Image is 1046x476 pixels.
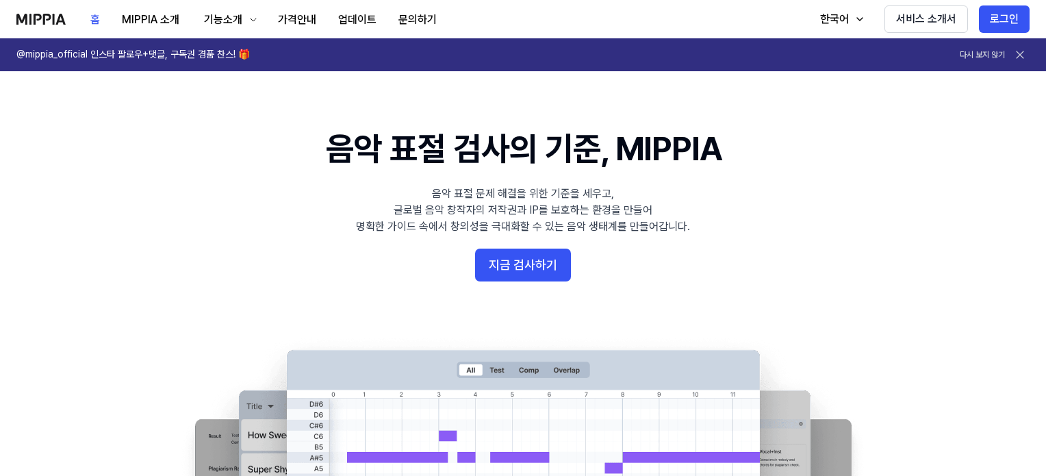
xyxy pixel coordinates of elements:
[979,5,1030,33] button: 로그인
[16,14,66,25] img: logo
[356,186,690,235] div: 음악 표절 문제 해결을 위한 기준을 세우고, 글로벌 음악 창작자의 저작권과 IP를 보호하는 환경을 만들어 명확한 가이드 속에서 창의성을 극대화할 수 있는 음악 생태계를 만들어...
[16,48,250,62] h1: @mippia_official 인스타 팔로우+댓글, 구독권 경품 찬스! 🎁
[326,126,721,172] h1: 음악 표절 검사의 기준, MIPPIA
[884,5,968,33] button: 서비스 소개서
[387,6,448,34] button: 문의하기
[960,49,1005,61] button: 다시 보지 않기
[111,6,190,34] button: MIPPIA 소개
[327,6,387,34] button: 업데이트
[201,12,245,28] div: 기능소개
[190,6,267,34] button: 기능소개
[475,249,571,281] button: 지금 검사하기
[806,5,873,33] button: 한국어
[79,1,111,38] a: 홈
[267,6,327,34] button: 가격안내
[327,1,387,38] a: 업데이트
[817,11,852,27] div: 한국어
[79,6,111,34] button: 홈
